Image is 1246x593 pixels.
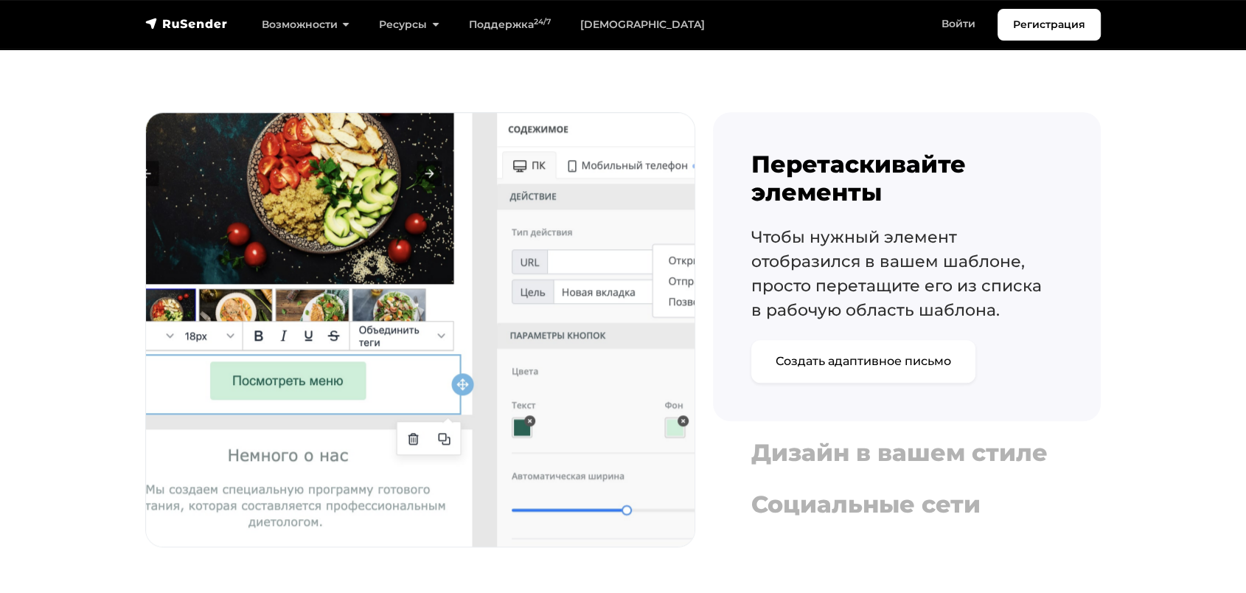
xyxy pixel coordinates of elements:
[751,340,975,383] a: Создать адаптивное письмо
[364,10,453,40] a: Ресурсы
[927,9,990,39] a: Войти
[751,439,1062,467] h4: Дизайн в вашем стиле
[247,10,364,40] a: Возможности
[454,10,565,40] a: Поддержка24/7
[751,490,1062,519] h4: Социальные сети
[534,17,551,27] sup: 24/7
[146,113,695,547] img: tab-builder-drop.jpg
[145,16,228,31] img: RuSender
[565,10,720,40] a: [DEMOGRAPHIC_DATA]
[998,9,1101,41] a: Регистрация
